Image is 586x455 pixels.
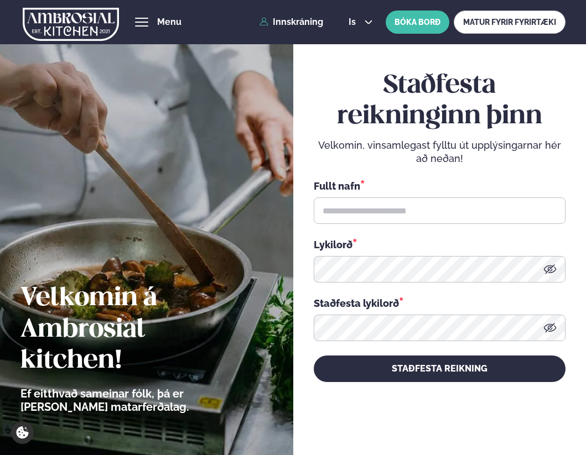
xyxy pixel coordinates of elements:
div: Fullt nafn [314,179,566,193]
img: logo [23,2,119,47]
div: Staðfesta lykilorð [314,296,566,310]
button: hamburger [135,15,148,29]
p: Velkomin, vinsamlegast fylltu út upplýsingarnar hér að neðan! [314,139,566,165]
button: is [340,18,381,27]
a: Innskráning [260,17,323,27]
button: STAÐFESTA REIKNING [314,355,566,382]
h2: Velkomin á Ambrosial kitchen! [20,283,250,376]
a: Cookie settings [11,421,34,444]
h2: Staðfesta reikninginn þinn [314,70,566,132]
span: is [349,18,359,27]
p: Ef eitthvað sameinar fólk, þá er [PERSON_NAME] matarferðalag. [20,387,250,414]
a: MATUR FYRIR FYRIRTÆKI [454,11,566,34]
div: Lykilorð [314,237,566,252]
button: BÓKA BORÐ [386,11,449,34]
